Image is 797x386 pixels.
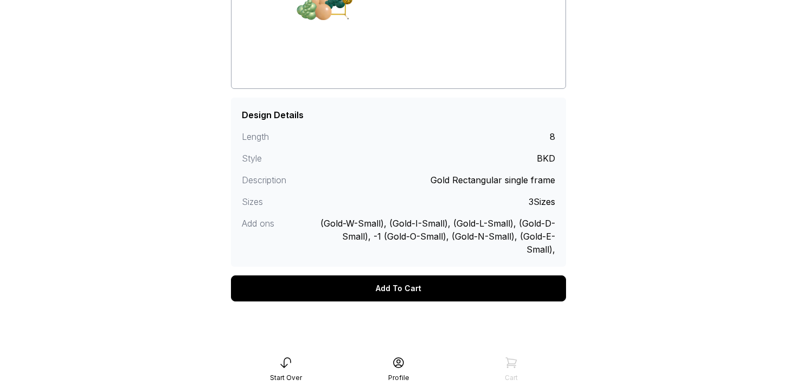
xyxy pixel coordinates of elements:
[242,130,320,143] div: Length
[242,217,320,256] div: Add ons
[388,374,409,382] div: Profile
[242,173,320,186] div: Description
[320,217,556,256] div: (Gold-W-Small), (Gold-I-Small), (Gold-L-Small), (Gold-D-Small), -1 (Gold-O-Small), (Gold-N-Small)...
[242,195,320,208] div: Sizes
[550,130,555,143] div: 8
[537,152,555,165] div: BKD
[242,152,320,165] div: Style
[529,195,555,208] div: 3Sizes
[505,374,518,382] div: Cart
[242,108,304,121] div: Design Details
[231,275,566,301] div: Add To Cart
[270,374,302,382] div: Start Over
[430,173,555,186] div: Gold Rectangular single frame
